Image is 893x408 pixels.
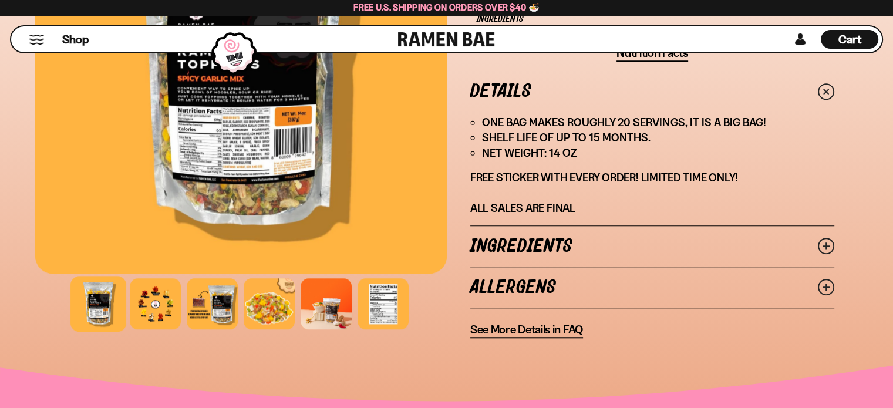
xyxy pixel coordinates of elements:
span: Shop [62,32,89,48]
li: ONE BAG MAKES ROUGHLY 20 SERVINGS, IT IS A BIG BAG! [482,115,834,130]
button: Mobile Menu Trigger [29,35,45,45]
span: Free U.S. Shipping on Orders over $40 🍜 [353,2,540,13]
a: Ingredients [470,226,834,267]
p: FREE STICKER WITH EVERY ORDER! LIMITED TIME ONLY! ALL SALES ARE FINAL [470,170,834,216]
span: See More Details in FAQ [470,322,583,337]
div: Cart [821,26,878,52]
li: SHELF LIFE OF UP TO 15 MONTHS. [482,130,834,146]
a: Shop [62,30,89,49]
a: Details [470,71,834,112]
li: NET WEIGHT: 14 OZ [482,146,834,161]
span: Cart [838,32,861,46]
a: Allergens [470,267,834,308]
a: See More Details in FAQ [470,322,583,338]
